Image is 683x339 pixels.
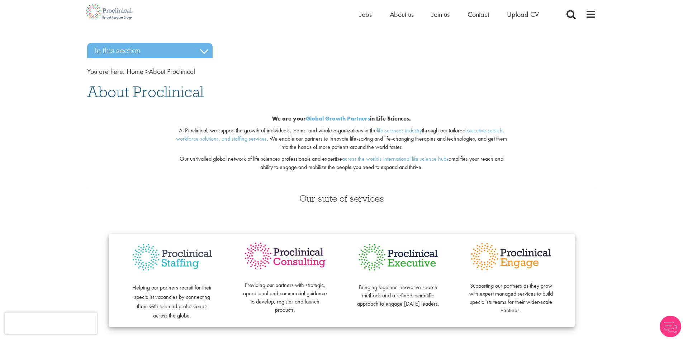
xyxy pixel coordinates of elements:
a: life sciences industry [377,127,422,134]
img: Proclinical Executive [356,241,440,273]
p: At Proclinical, we support the growth of individuals, teams, and whole organizations in the throu... [174,127,509,151]
span: About Proclinical [87,82,204,102]
iframe: reCAPTCHA [5,312,97,334]
a: Global Growth Partners [306,115,370,122]
p: Our unrivalled global network of life sciences professionals and expertise amplifies your reach a... [174,155,509,171]
h3: Our suite of services [87,194,596,203]
span: Helping our partners recruit for their specialist vacancies by connecting them with talented prof... [132,284,212,319]
span: You are here: [87,67,125,76]
img: Proclinical Engage [469,241,553,272]
a: Jobs [360,10,372,19]
p: Providing our partners with strategic, operational and commercial guidance to develop, register a... [243,273,327,314]
a: executive search, workforce solutions, and staffing services [176,127,504,142]
img: Proclinical Consulting [243,241,327,271]
img: Chatbot [660,316,681,337]
a: Join us [432,10,450,19]
b: We are your in Life Sciences. [272,115,411,122]
a: Upload CV [507,10,539,19]
a: Contact [468,10,489,19]
p: Bringing together innovative search methods and a refined, scientific approach to engage [DATE] l... [356,275,440,308]
a: across the world's international life science hubs [342,155,449,163]
span: > [145,67,149,76]
span: About Proclinical [127,67,195,76]
a: breadcrumb link to Home [127,67,143,76]
img: Proclinical Staffing [130,241,214,274]
a: About us [390,10,414,19]
p: Supporting our partners as they grow with expert managed services to build specialists teams for ... [469,274,553,315]
h3: In this section [87,43,213,58]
